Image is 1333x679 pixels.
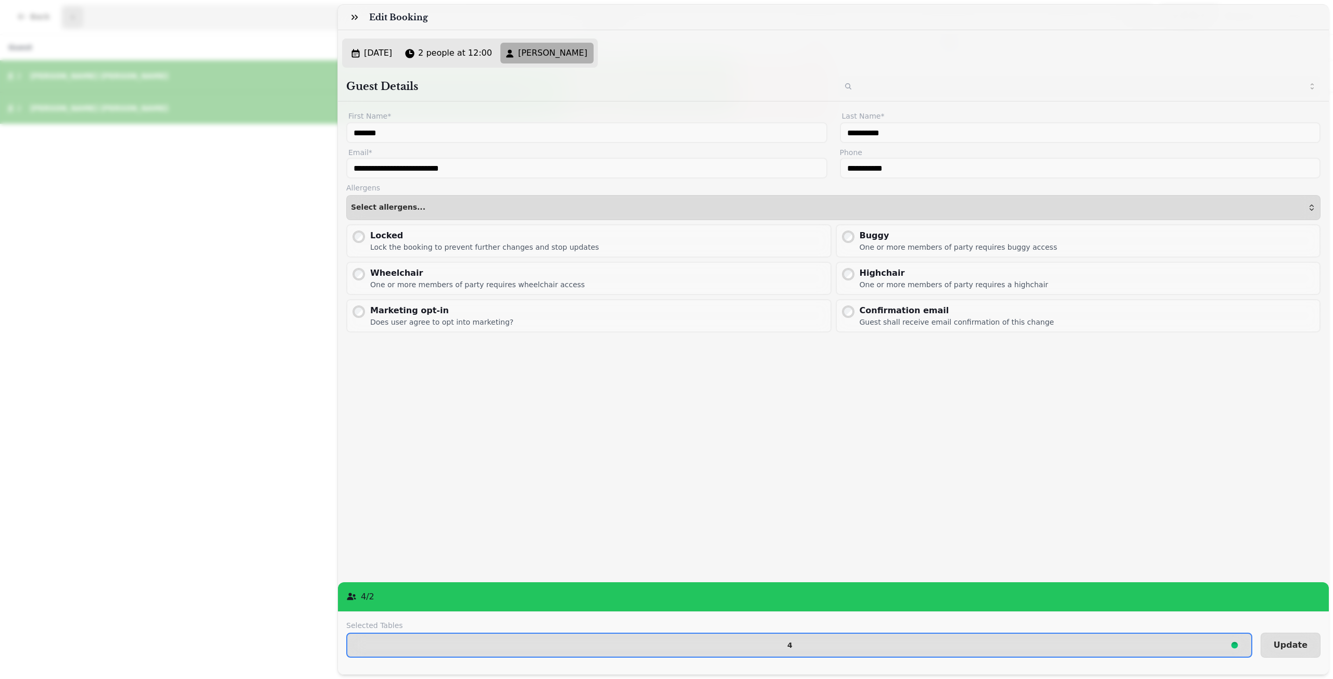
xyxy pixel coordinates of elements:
div: Buggy [860,229,1058,242]
div: Locked [370,229,599,242]
p: 4 / 2 [361,591,374,603]
div: Wheelchair [370,267,585,279]
button: 4 [346,633,1252,658]
h2: Guest Details [346,79,829,94]
span: 2 people at 12:00 [418,47,492,59]
label: Email* [346,147,827,158]
div: Marketing opt-in [370,304,513,317]
button: Select allergens... [346,195,1321,220]
div: Lock the booking to prevent further changes and stop updates [370,242,599,252]
label: Allergens [346,183,1321,193]
div: One or more members of party requires a highchair [860,279,1049,290]
span: Select allergens... [351,203,425,212]
div: Highchair [860,267,1049,279]
label: Selected Tables [346,620,1252,631]
label: Last Name* [840,110,1321,122]
span: Update [1274,641,1307,649]
label: Phone [840,147,1321,158]
button: Update [1261,633,1321,658]
p: 4 [787,642,793,649]
div: Guest shall receive email confirmation of this change [860,317,1054,327]
span: [PERSON_NAME] [518,47,587,59]
h3: Edit Booking [369,11,432,23]
div: Does user agree to opt into marketing? [370,317,513,327]
div: Confirmation email [860,304,1054,317]
label: First Name* [346,110,827,122]
div: One or more members of party requires wheelchair access [370,279,585,290]
span: [DATE] [364,47,392,59]
div: One or more members of party requires buggy access [860,242,1058,252]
